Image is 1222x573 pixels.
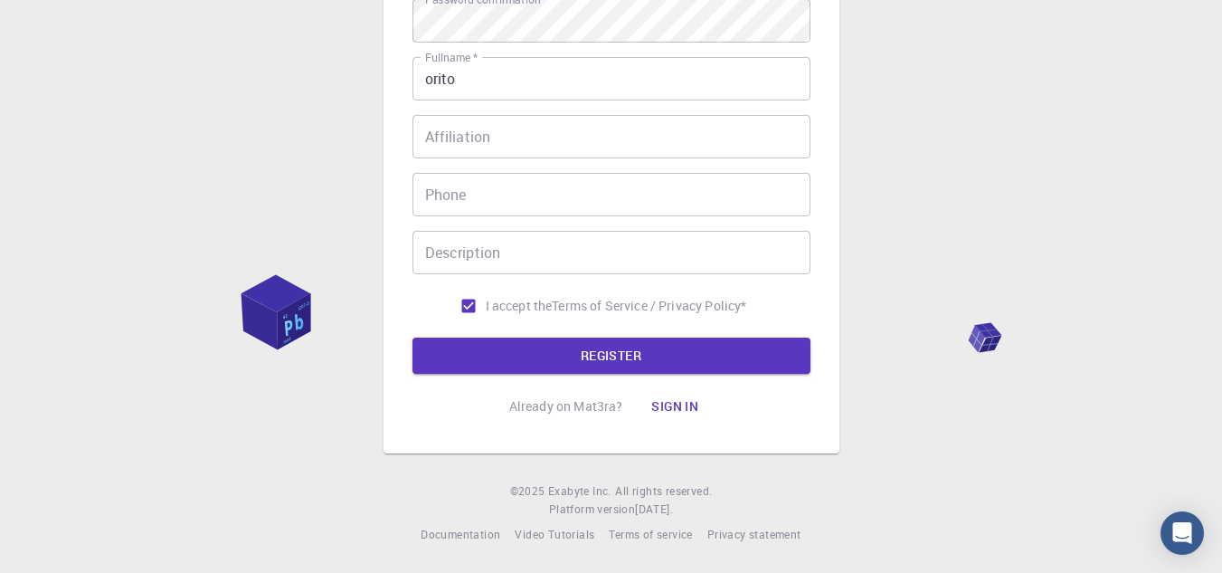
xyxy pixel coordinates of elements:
[637,388,713,425] button: Sign in
[515,526,594,544] a: Video Tutorials
[707,527,801,541] span: Privacy statement
[510,482,548,501] span: © 2025
[509,397,623,415] p: Already on Mat3ra?
[549,501,635,519] span: Platform version
[707,526,801,544] a: Privacy statement
[486,297,553,315] span: I accept the
[412,338,810,374] button: REGISTER
[635,501,673,516] span: [DATE] .
[635,501,673,519] a: [DATE].
[609,526,692,544] a: Terms of service
[552,297,746,315] a: Terms of Service / Privacy Policy*
[1160,511,1204,555] div: Open Intercom Messenger
[548,483,611,498] span: Exabyte Inc.
[552,297,746,315] p: Terms of Service / Privacy Policy *
[425,50,478,65] label: Fullname
[421,526,500,544] a: Documentation
[609,527,692,541] span: Terms of service
[615,482,712,501] span: All rights reserved.
[515,527,594,541] span: Video Tutorials
[421,527,500,541] span: Documentation
[548,482,611,501] a: Exabyte Inc.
